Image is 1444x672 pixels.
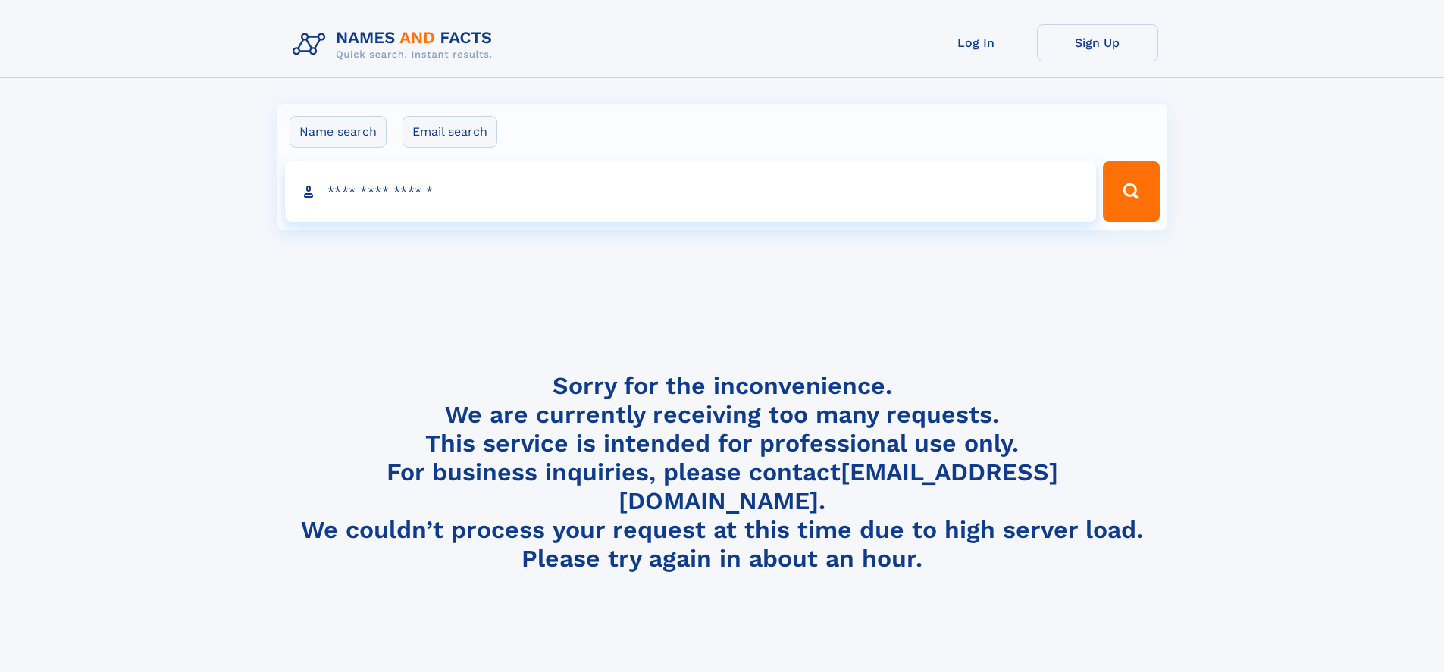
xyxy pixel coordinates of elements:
[287,371,1158,574] h4: Sorry for the inconvenience. We are currently receiving too many requests. This service is intend...
[1037,24,1158,61] a: Sign Up
[285,161,1097,222] input: search input
[403,116,497,148] label: Email search
[619,458,1058,515] a: [EMAIL_ADDRESS][DOMAIN_NAME]
[290,116,387,148] label: Name search
[287,24,505,65] img: Logo Names and Facts
[1103,161,1159,222] button: Search Button
[916,24,1037,61] a: Log In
